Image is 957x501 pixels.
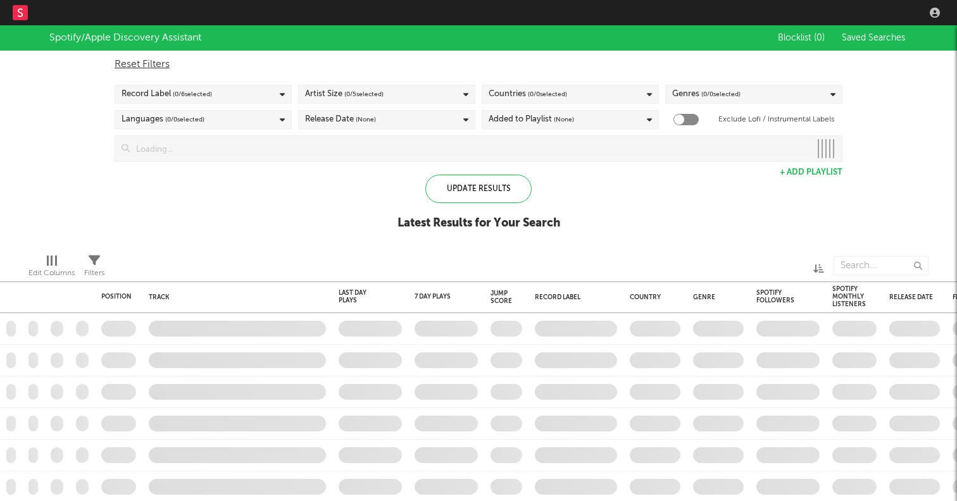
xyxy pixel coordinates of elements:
div: Record Label [535,294,611,301]
span: (None) [554,112,574,127]
div: Position [101,293,132,300]
span: Blocklist [778,34,825,42]
div: Update Results [425,175,532,203]
span: ( 0 / 5 selected) [344,87,384,102]
label: Exclude Lofi / Instrumental Labels [718,112,834,127]
div: Track [149,294,320,301]
div: Artist Size [305,87,384,102]
div: Record Label [122,87,212,102]
span: ( 0 / 0 selected) [528,87,567,102]
div: Release Date [305,112,376,127]
div: Genre [693,294,737,301]
div: Filters [84,250,104,287]
button: Saved Searches [838,33,908,43]
div: Edit Columns [28,250,75,287]
div: Reset Filters [115,57,842,72]
div: Country [630,294,674,301]
div: Languages [122,112,204,127]
div: 7 Day Plays [415,293,459,300]
div: Filters [84,266,104,281]
div: Genres [672,87,741,102]
span: Saved Searches [842,34,908,42]
div: Edit Columns [28,266,75,281]
span: ( 0 / 0 selected) [701,87,741,102]
span: ( 0 / 6 selected) [173,87,212,102]
div: Release Date [889,294,934,301]
span: ( 0 / 0 selected) [165,112,204,127]
div: Latest Results for Your Search [397,216,560,231]
div: Countries [489,87,567,102]
input: Loading... [130,136,810,161]
div: Jump Score [491,290,512,305]
button: + Add Playlist [780,168,842,176]
div: Last Day Plays [339,289,383,304]
div: Spotify Followers [756,289,801,304]
div: Spotify/Apple Discovery Assistant [49,30,201,46]
div: Spotify Monthly Listeners [832,285,866,308]
div: Added to Playlist [489,112,574,127]
input: Search... [834,256,929,275]
span: ( 0 ) [814,34,825,42]
span: (None) [356,112,376,127]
